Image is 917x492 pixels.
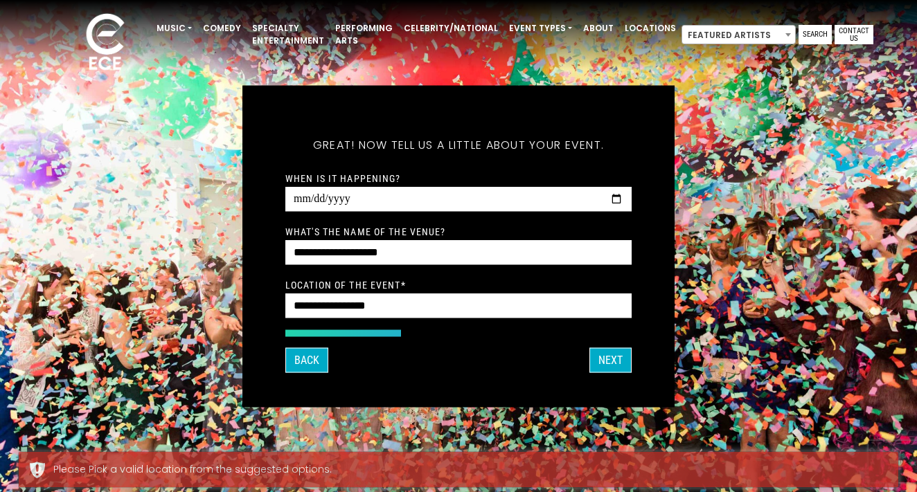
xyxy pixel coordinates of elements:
div: Please Pick a valid location from the suggested options. [53,462,887,477]
h5: Great! Now tell us a little about your event. [285,120,632,170]
button: Next [589,347,632,372]
a: Celebrity/National [398,17,504,40]
label: Location of the event [285,278,406,291]
a: Comedy [197,17,247,40]
label: When is it happening? [285,172,401,184]
a: Specialty Entertainment [247,17,330,53]
button: Back [285,347,328,372]
a: Search [799,25,832,44]
span: Featured Artists [682,25,796,44]
a: About [578,17,619,40]
a: Performing Arts [330,17,398,53]
label: What's the name of the venue? [285,225,445,237]
span: Featured Artists [682,26,795,45]
a: Music [151,17,197,40]
a: Locations [619,17,682,40]
img: ece_new_logo_whitev2-1.png [71,10,140,77]
a: Contact Us [835,25,873,44]
a: Event Types [504,17,578,40]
